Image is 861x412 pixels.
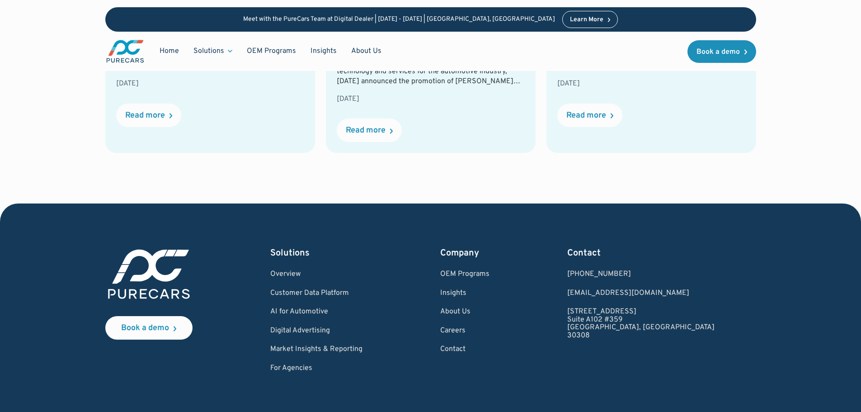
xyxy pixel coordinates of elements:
[243,16,555,24] p: Meet with the PureCars Team at Digital Dealer | [DATE] - [DATE] | [GEOGRAPHIC_DATA], [GEOGRAPHIC_...
[566,112,606,120] div: Read more
[303,43,344,60] a: Insights
[116,79,304,89] div: [DATE]
[270,308,362,316] a: AI for Automotive
[105,316,193,340] a: Book a demo
[696,48,740,56] div: Book a demo
[570,17,603,23] div: Learn More
[270,270,362,279] a: Overview
[337,94,525,104] div: [DATE]
[105,39,145,64] img: purecars logo
[562,11,618,28] a: Learn More
[567,247,715,260] div: Contact
[337,57,525,87] div: PureCars, a leading provider of digital marketing technology and services for the automotive indu...
[346,127,386,135] div: Read more
[121,324,169,332] div: Book a demo
[240,43,303,60] a: OEM Programs
[687,40,756,63] a: Book a demo
[125,112,165,120] div: Read more
[270,327,362,335] a: Digital Advertising
[105,39,145,64] a: main
[440,270,489,279] a: OEM Programs
[440,308,489,316] a: About Us
[270,365,362,373] a: For Agencies
[567,289,715,298] a: Email us
[567,308,715,340] a: [STREET_ADDRESS]Suite A102 #359[GEOGRAPHIC_DATA], [GEOGRAPHIC_DATA]30308
[557,79,745,89] div: [DATE]
[105,247,193,302] img: purecars logo
[270,247,362,260] div: Solutions
[440,289,489,298] a: Insights
[440,327,489,335] a: Careers
[152,43,186,60] a: Home
[440,247,489,260] div: Company
[186,43,240,60] div: Solutions
[193,46,224,56] div: Solutions
[567,270,715,279] div: [PHONE_NUMBER]
[270,346,362,354] a: Market Insights & Reporting
[344,43,389,60] a: About Us
[440,346,489,354] a: Contact
[270,289,362,298] a: Customer Data Platform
